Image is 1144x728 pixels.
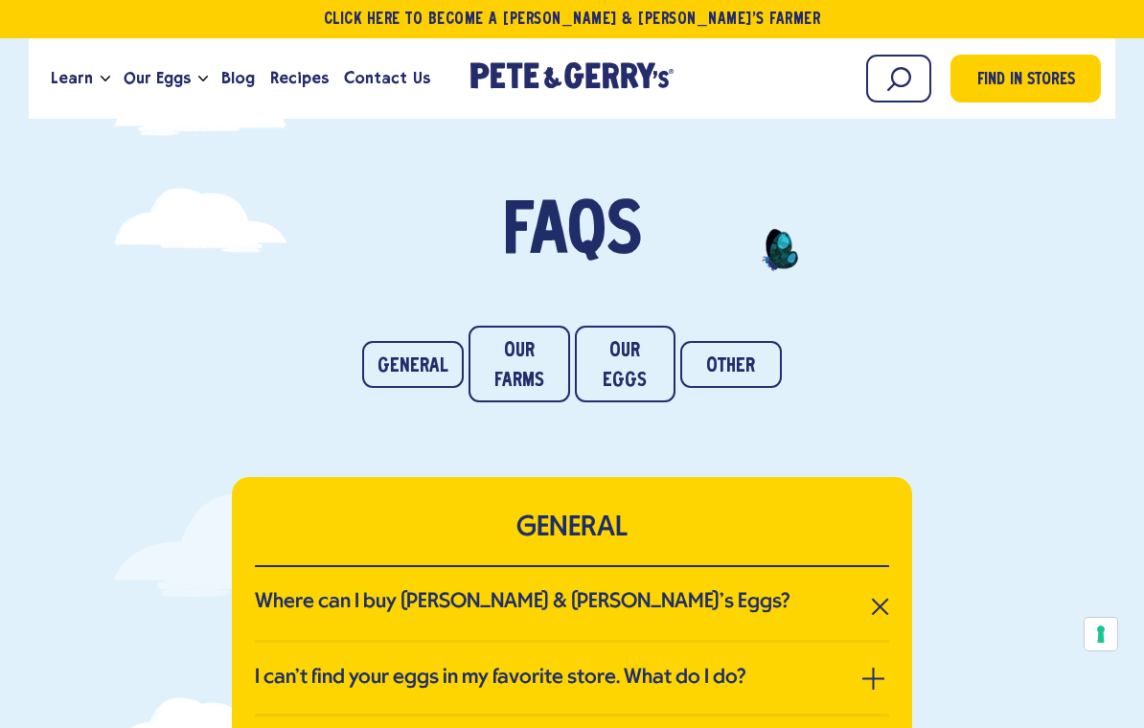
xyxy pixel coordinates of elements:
[1085,618,1117,650] button: Your consent preferences for tracking technologies
[344,66,429,90] span: Contact Us
[502,198,642,270] span: FAQs
[116,53,198,104] a: Our Eggs
[214,53,263,104] a: Blog
[680,341,782,388] a: Other
[255,616,889,661] p: We are sold in a number of stores throughout the [GEOGRAPHIC_DATA] and are continuing to expand. ...
[866,55,931,102] input: Search
[263,53,336,104] a: Recipes
[469,326,570,402] a: Our Farms
[255,666,746,691] h3: I can’t find your eggs in my favorite store. What do I do?
[101,76,110,82] button: Open the dropdown menu for Learn
[221,66,255,90] span: Blog
[255,590,790,615] h3: Where can I buy [PERSON_NAME] & [PERSON_NAME]’s Eggs?
[950,55,1101,102] a: Find in Stores
[124,66,191,90] span: Our Eggs
[977,68,1075,94] span: Find in Stores
[362,341,464,388] a: General
[43,53,101,104] a: Learn
[270,66,329,90] span: Recipes
[255,512,889,546] h2: GENERAL
[198,76,208,82] button: Open the dropdown menu for Our Eggs
[575,326,676,402] a: Our Eggs
[51,66,93,90] span: Learn
[336,53,437,104] a: Contact Us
